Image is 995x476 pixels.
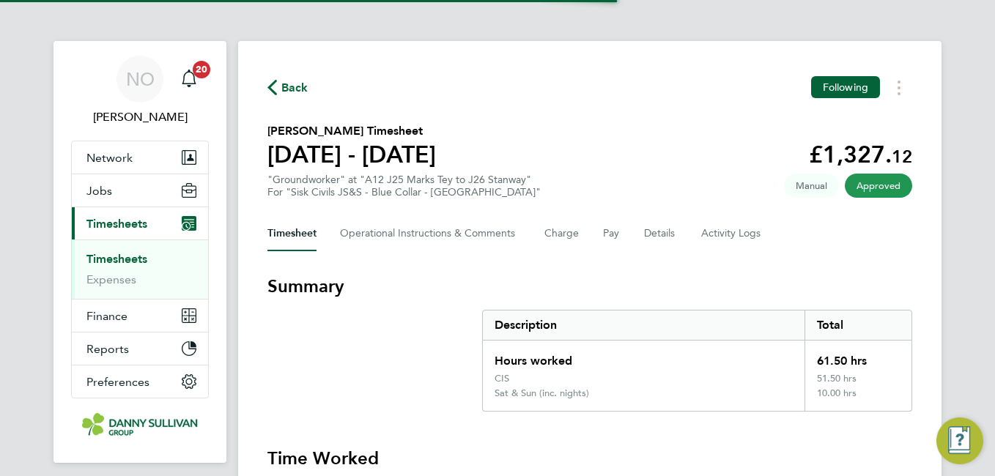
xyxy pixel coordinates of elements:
button: Activity Logs [701,216,763,251]
h3: Summary [267,275,912,298]
button: Charge [544,216,580,251]
span: Timesheets [86,217,147,231]
button: Jobs [72,174,208,207]
span: Network [86,151,133,165]
a: Expenses [86,272,136,286]
h1: [DATE] - [DATE] [267,140,436,169]
span: Reports [86,342,129,356]
a: NO[PERSON_NAME] [71,56,209,126]
div: Timesheets [72,239,208,299]
a: Go to home page [71,413,209,436]
span: 20 [193,61,210,78]
div: For "Sisk Civils JS&S - Blue Collar - [GEOGRAPHIC_DATA]" [267,186,541,198]
div: CIS [495,373,509,384]
div: Hours worked [483,341,804,373]
span: This timesheet has been approved. [845,174,912,198]
div: Summary [482,310,912,412]
button: Timesheet [267,216,317,251]
span: Niall O'Shea [71,108,209,126]
span: Finance [86,309,127,323]
button: Back [267,78,308,97]
button: Following [811,76,880,98]
button: Reports [72,332,208,365]
div: Description [483,310,804,340]
div: 10.00 hrs [804,387,911,411]
a: 20 [174,56,204,103]
button: Network [72,141,208,174]
div: Sat & Sun (inc. nights) [495,387,589,399]
button: Operational Instructions & Comments [340,216,521,251]
nav: Main navigation [53,41,226,463]
button: Engage Resource Center [936,417,983,464]
button: Timesheets [72,207,208,239]
span: 12 [892,146,912,167]
button: Timesheets Menu [886,76,912,99]
button: Pay [603,216,621,251]
div: "Groundworker" at "A12 J25 Marks Tey to J26 Stanway" [267,174,541,198]
img: dannysullivan-logo-retina.png [82,413,198,436]
span: Back [281,79,308,97]
span: Jobs [86,184,112,198]
button: Preferences [72,365,208,398]
h3: Time Worked [267,447,912,470]
span: Following [823,81,868,94]
button: Details [644,216,678,251]
a: Timesheets [86,252,147,266]
div: Total [804,310,911,340]
app-decimal: £1,327. [809,141,912,168]
div: 51.50 hrs [804,373,911,387]
button: Finance [72,300,208,332]
div: 61.50 hrs [804,341,911,373]
span: NO [126,70,155,89]
span: This timesheet was manually created. [784,174,839,198]
h2: [PERSON_NAME] Timesheet [267,122,436,140]
span: Preferences [86,375,149,389]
